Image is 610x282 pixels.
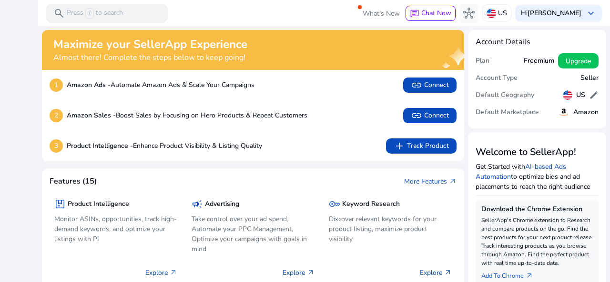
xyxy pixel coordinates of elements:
[67,141,262,151] p: Enhance Product Visibility & Listing Quality
[481,205,593,214] h5: Download the Chrome Extension
[50,139,63,153] p: 3
[444,269,452,276] span: arrow_outward
[476,91,534,99] h5: Default Geography
[421,9,451,18] span: Chat Now
[192,214,315,254] p: Take control over your ad spend, Automate your PPC Management, Optimize your campaigns with goals...
[566,56,591,66] span: Upgrade
[524,57,554,65] h5: Freemium
[342,200,400,208] h5: Keyword Research
[526,272,533,280] span: arrow_outward
[386,138,457,154] button: addTrack Product
[363,5,400,22] span: What's New
[521,10,581,17] p: Hi
[67,110,307,120] p: Boost Sales by Focusing on Hero Products & Repeat Customers
[53,8,65,19] span: search
[85,8,94,19] span: /
[449,177,457,185] span: arrow_outward
[170,269,177,276] span: arrow_outward
[580,74,599,82] h5: Seller
[67,80,111,89] b: Amazon Ads -
[420,268,452,278] p: Explore
[50,78,63,92] p: 1
[558,107,569,118] img: amazon.svg
[528,9,581,18] b: [PERSON_NAME]
[205,200,239,208] h5: Advertising
[404,176,457,186] a: More Featuresarrow_outward
[476,162,599,192] p: Get Started with to optimize bids and ad placements to reach the right audience
[411,79,449,91] span: Connect
[459,4,478,23] button: hub
[403,78,457,93] button: linkConnect
[476,57,489,65] h5: Plan
[403,108,457,123] button: linkConnect
[476,38,599,47] h4: Account Details
[54,198,66,210] span: package
[476,162,566,181] a: AI-based Ads Automation
[481,267,541,281] a: Add To Chrome
[50,109,63,122] p: 2
[329,214,452,244] p: Discover relevant keywords for your product listing, maximize product visibility
[463,8,475,19] span: hub
[307,269,315,276] span: arrow_outward
[585,8,597,19] span: keyboard_arrow_down
[67,141,133,150] b: Product Intelligence -
[411,110,449,121] span: Connect
[394,140,405,152] span: add
[589,90,599,100] span: edit
[145,268,177,278] p: Explore
[67,8,123,19] p: Press to search
[487,9,496,18] img: us.svg
[476,108,539,117] h5: Default Marketplace
[283,268,315,278] p: Explore
[476,146,599,158] h3: Welcome to SellerApp!
[67,111,116,120] b: Amazon Sales -
[573,108,599,117] h5: Amazon
[67,80,254,90] p: Automate Amazon Ads & Scale Your Campaigns
[54,214,177,244] p: Monitor ASINs, opportunities, track high-demand keywords, and optimize your listings with PI
[192,198,203,210] span: campaign
[576,91,585,99] h5: US
[406,6,456,21] button: chatChat Now
[411,110,422,121] span: link
[411,79,422,91] span: link
[563,90,572,100] img: us.svg
[410,9,419,19] span: chat
[481,216,593,267] p: SellerApp's Chrome extension to Research and compare products on the go. Find the best products f...
[50,177,97,186] h4: Features (15)
[68,200,129,208] h5: Product Intelligence
[394,140,449,152] span: Track Product
[558,53,599,68] button: Upgrade
[476,74,518,82] h5: Account Type
[53,53,247,62] h4: Almost there! Complete the steps below to keep going!
[53,38,247,51] h2: Maximize your SellerApp Experience
[329,198,340,210] span: key
[498,5,507,21] p: US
